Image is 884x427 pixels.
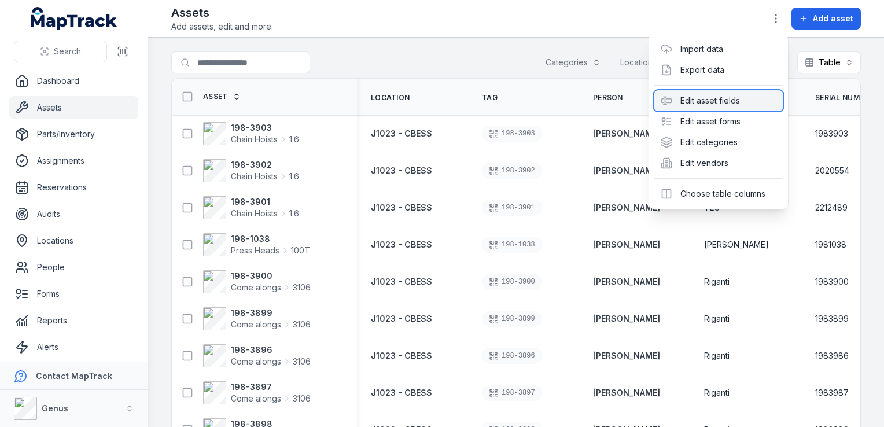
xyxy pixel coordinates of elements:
[654,153,783,174] div: Edit vendors
[654,60,783,80] div: Export data
[654,111,783,132] div: Edit asset forms
[654,90,783,111] div: Edit asset fields
[654,132,783,153] div: Edit categories
[680,43,723,55] a: Import data
[654,183,783,204] div: Choose table columns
